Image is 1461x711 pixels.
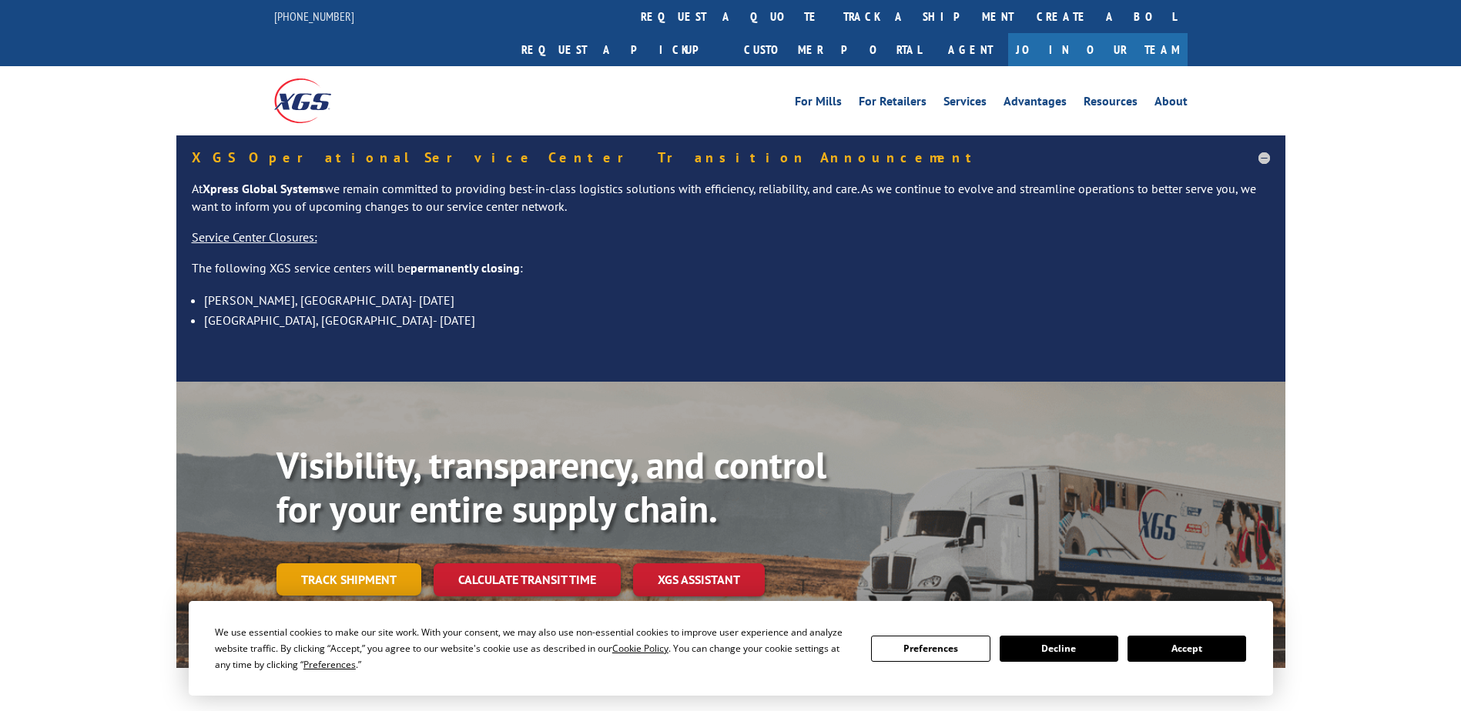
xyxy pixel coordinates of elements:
[732,33,933,66] a: Customer Portal
[276,563,421,596] a: Track shipment
[795,95,842,112] a: For Mills
[274,8,354,24] a: [PHONE_NUMBER]
[859,95,927,112] a: For Retailers
[192,151,1270,165] h5: XGS Operational Service Center Transition Announcement
[276,441,826,533] b: Visibility, transparency, and control for your entire supply chain.
[1154,95,1188,112] a: About
[510,33,732,66] a: Request a pickup
[633,563,765,596] a: XGS ASSISTANT
[192,259,1270,290] p: The following XGS service centers will be :
[1000,636,1118,662] button: Decline
[215,624,853,673] div: We use essential cookies to make our site work. With your consent, we may also use non-essential ...
[204,290,1270,310] li: [PERSON_NAME], [GEOGRAPHIC_DATA]- [DATE]
[943,95,987,112] a: Services
[1128,636,1246,662] button: Accept
[192,229,317,245] u: Service Center Closures:
[612,642,669,655] span: Cookie Policy
[871,636,990,662] button: Preferences
[204,310,1270,330] li: [GEOGRAPHIC_DATA], [GEOGRAPHIC_DATA]- [DATE]
[410,260,520,275] strong: permanently closing
[192,180,1270,229] p: At we remain committed to providing best-in-class logistics solutions with efficiency, reliabilit...
[1084,95,1138,112] a: Resources
[1008,33,1188,66] a: Join Our Team
[1004,95,1067,112] a: Advantages
[933,33,1008,66] a: Agent
[203,181,324,196] strong: Xpress Global Systems
[189,601,1273,696] div: Cookie Consent Prompt
[434,563,621,596] a: Calculate transit time
[303,658,356,671] span: Preferences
